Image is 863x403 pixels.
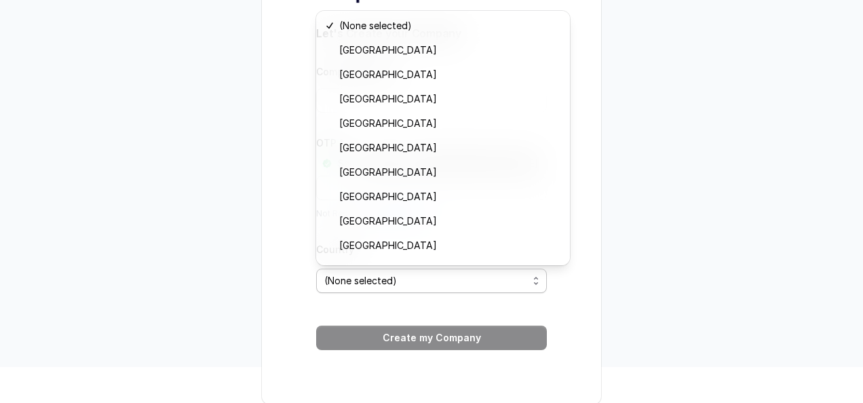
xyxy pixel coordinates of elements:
[339,140,559,156] span: [GEOGRAPHIC_DATA]
[316,11,570,265] div: (None selected)
[339,164,559,180] span: [GEOGRAPHIC_DATA]
[339,262,559,278] span: [GEOGRAPHIC_DATA]
[339,115,559,132] span: [GEOGRAPHIC_DATA]
[339,189,559,205] span: [GEOGRAPHIC_DATA]
[339,237,559,254] span: [GEOGRAPHIC_DATA]
[339,91,559,107] span: [GEOGRAPHIC_DATA]
[339,213,559,229] span: [GEOGRAPHIC_DATA]
[339,18,559,34] span: (None selected)
[316,269,547,293] button: (None selected)
[324,273,528,289] span: (None selected)
[339,42,559,58] span: [GEOGRAPHIC_DATA]
[339,66,559,83] span: [GEOGRAPHIC_DATA]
